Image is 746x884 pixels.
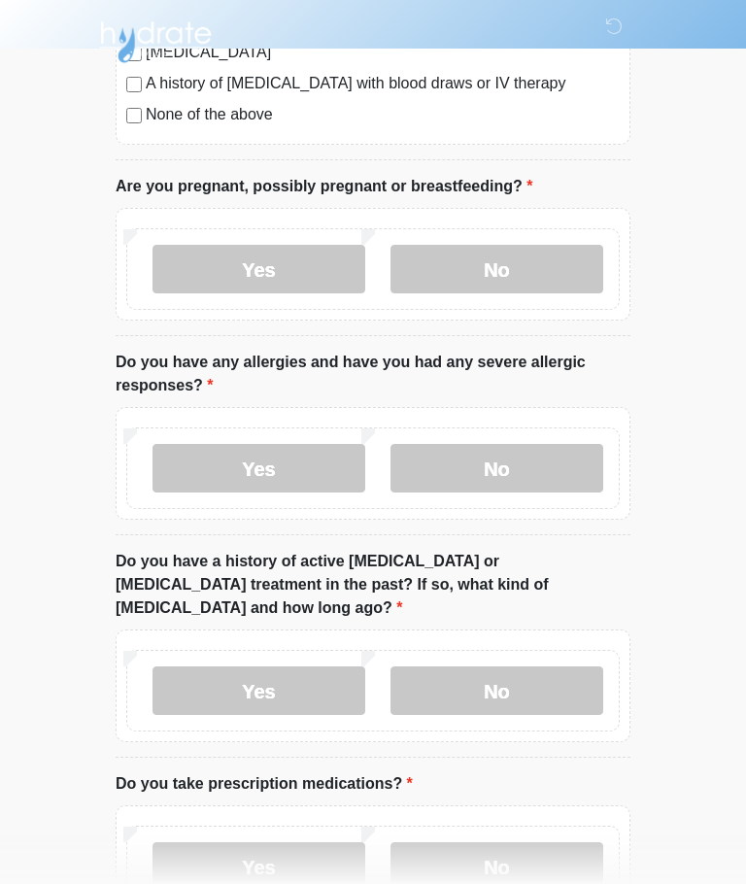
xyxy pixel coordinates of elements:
[153,666,365,715] label: Yes
[390,666,603,715] label: No
[96,15,215,64] img: Hydrate IV Bar - Arcadia Logo
[116,351,630,397] label: Do you have any allergies and have you had any severe allergic responses?
[153,444,365,493] label: Yes
[146,103,620,126] label: None of the above
[126,77,142,92] input: A history of [MEDICAL_DATA] with blood draws or IV therapy
[116,772,413,796] label: Do you take prescription medications?
[146,72,620,95] label: A history of [MEDICAL_DATA] with blood draws or IV therapy
[116,175,532,198] label: Are you pregnant, possibly pregnant or breastfeeding?
[153,245,365,293] label: Yes
[116,550,630,620] label: Do you have a history of active [MEDICAL_DATA] or [MEDICAL_DATA] treatment in the past? If so, wh...
[126,108,142,123] input: None of the above
[390,444,603,493] label: No
[390,245,603,293] label: No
